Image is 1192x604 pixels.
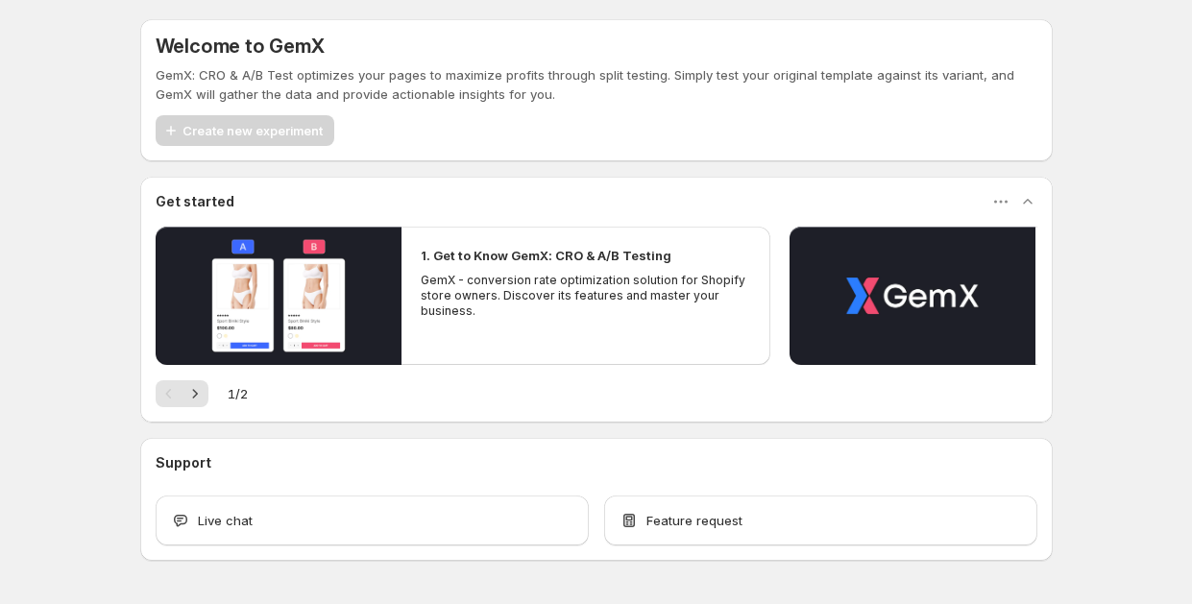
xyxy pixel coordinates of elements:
[156,192,234,211] h3: Get started
[228,384,248,403] span: 1 / 2
[156,453,211,472] h3: Support
[156,35,325,58] h5: Welcome to GemX
[421,246,671,265] h2: 1. Get to Know GemX: CRO & A/B Testing
[646,511,742,530] span: Feature request
[182,380,208,407] button: Next
[790,227,1035,365] button: Play video
[198,511,253,530] span: Live chat
[156,380,208,407] nav: Pagination
[156,65,1037,104] p: GemX: CRO & A/B Test optimizes your pages to maximize profits through split testing. Simply test ...
[421,273,751,319] p: GemX - conversion rate optimization solution for Shopify store owners. Discover its features and ...
[156,227,401,365] button: Play video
